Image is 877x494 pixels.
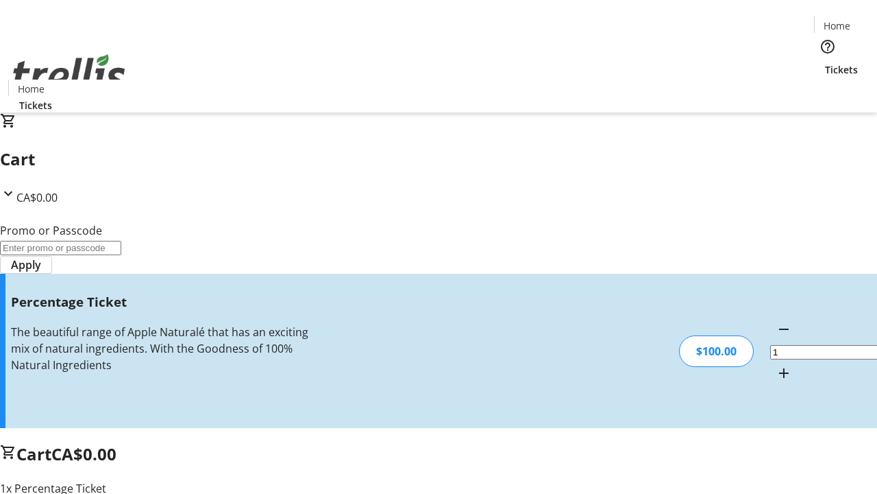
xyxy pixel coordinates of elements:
h3: Percentage Ticket [11,292,310,311]
a: Tickets [8,98,63,113]
span: Apply [11,257,41,273]
a: Tickets [814,62,869,77]
div: The beautiful range of Apple Naturalé that has an exciting mix of natural ingredients. With the G... [11,324,310,373]
button: Decrement by one [770,316,798,343]
span: Tickets [825,62,858,77]
span: Home [18,82,45,96]
a: Home [815,19,859,33]
span: Home [824,19,850,33]
a: Home [9,82,53,96]
span: Tickets [19,98,52,113]
div: $100.00 [679,336,754,367]
button: Increment by one [770,360,798,387]
span: CA$0.00 [16,190,58,205]
img: Orient E2E Organization 3yzuyTgNMV's Logo [8,39,130,108]
button: Help [814,33,841,60]
span: CA$0.00 [51,443,116,465]
button: Cart [814,77,841,104]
